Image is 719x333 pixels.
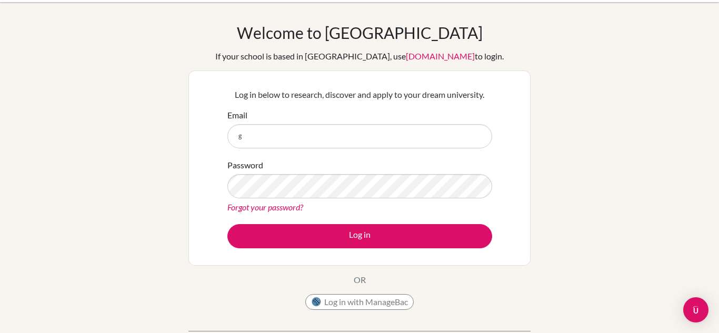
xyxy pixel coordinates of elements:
[215,50,504,63] div: If your school is based in [GEOGRAPHIC_DATA], use to login.
[227,202,303,212] a: Forgot your password?
[354,274,366,286] p: OR
[305,294,414,310] button: Log in with ManageBac
[237,23,483,42] h1: Welcome to [GEOGRAPHIC_DATA]
[227,224,492,248] button: Log in
[683,297,708,322] div: Open Intercom Messenger
[227,159,263,171] label: Password
[227,88,492,101] p: Log in below to research, discover and apply to your dream university.
[406,51,475,61] a: [DOMAIN_NAME]
[227,109,247,122] label: Email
